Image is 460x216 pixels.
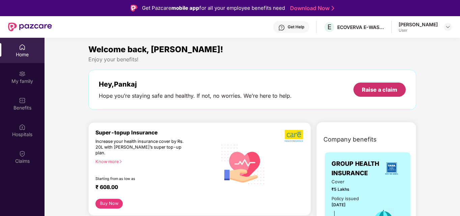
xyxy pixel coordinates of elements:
[399,21,438,28] div: [PERSON_NAME]
[95,129,217,136] div: Super-topup Insurance
[332,195,359,202] div: Policy issued
[95,177,189,181] div: Starting from as low as
[332,159,379,178] span: GROUP HEALTH INSURANCE
[19,124,26,130] img: svg+xml;base64,PHN2ZyBpZD0iSG9zcGl0YWxzIiB4bWxucz0iaHR0cDovL3d3dy53My5vcmcvMjAwMC9zdmciIHdpZHRoPS...
[88,56,416,63] div: Enjoy your benefits!
[288,24,304,30] div: Get Help
[19,70,26,77] img: svg+xml;base64,PHN2ZyB3aWR0aD0iMjAiIGhlaWdodD0iMjAiIHZpZXdCb3g9IjAgMCAyMCAyMCIgZmlsbD0ibm9uZSIgeG...
[382,159,401,178] img: insurerLogo
[99,92,292,99] div: Hope you’re staying safe and healthy. If not, no worries. We’re here to help.
[290,5,332,12] a: Download Now
[399,28,438,33] div: User
[119,160,122,163] span: right
[327,23,332,31] span: E
[95,139,188,156] div: Increase your health insurance cover by Rs. 20L with [PERSON_NAME]’s super top-up plan.
[99,80,292,88] div: Hey, Pankaj
[332,5,334,12] img: Stroke
[323,135,377,144] span: Company benefits
[19,97,26,104] img: svg+xml;base64,PHN2ZyBpZD0iQmVuZWZpdHMiIHhtbG5zPSJodHRwOi8vd3d3LnczLm9yZy8yMDAwL3N2ZyIgd2lkdGg9Ij...
[171,5,199,11] strong: mobile app
[131,5,137,11] img: Logo
[362,86,397,93] div: Raise a claim
[332,186,363,192] span: ₹5 Lakhs
[95,184,210,192] div: ₹ 608.00
[142,4,285,12] div: Get Pazcare for all your employee benefits need
[8,23,52,31] img: New Pazcare Logo
[285,129,304,142] img: b5dec4f62d2307b9de63beb79f102df3.png
[88,44,223,54] span: Welcome back, [PERSON_NAME]!
[95,159,213,164] div: Know more
[337,24,384,30] div: ECOVERVA E-WASTE RECYCLING PRIVATE LIMITED
[332,178,363,185] span: Cover
[95,199,123,209] button: Buy Now
[445,24,451,30] img: svg+xml;base64,PHN2ZyBpZD0iRHJvcGRvd24tMzJ4MzIiIHhtbG5zPSJodHRwOi8vd3d3LnczLm9yZy8yMDAwL3N2ZyIgd2...
[217,137,269,190] img: svg+xml;base64,PHN2ZyB4bWxucz0iaHR0cDovL3d3dy53My5vcmcvMjAwMC9zdmciIHhtbG5zOnhsaW5rPSJodHRwOi8vd3...
[278,24,285,31] img: svg+xml;base64,PHN2ZyBpZD0iSGVscC0zMngzMiIgeG1sbnM9Imh0dHA6Ly93d3cudzMub3JnLzIwMDAvc3ZnIiB3aWR0aD...
[332,202,346,207] span: [DATE]
[19,44,26,51] img: svg+xml;base64,PHN2ZyBpZD0iSG9tZSIgeG1sbnM9Imh0dHA6Ly93d3cudzMub3JnLzIwMDAvc3ZnIiB3aWR0aD0iMjAiIG...
[19,150,26,157] img: svg+xml;base64,PHN2ZyBpZD0iQ2xhaW0iIHhtbG5zPSJodHRwOi8vd3d3LnczLm9yZy8yMDAwL3N2ZyIgd2lkdGg9IjIwIi...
